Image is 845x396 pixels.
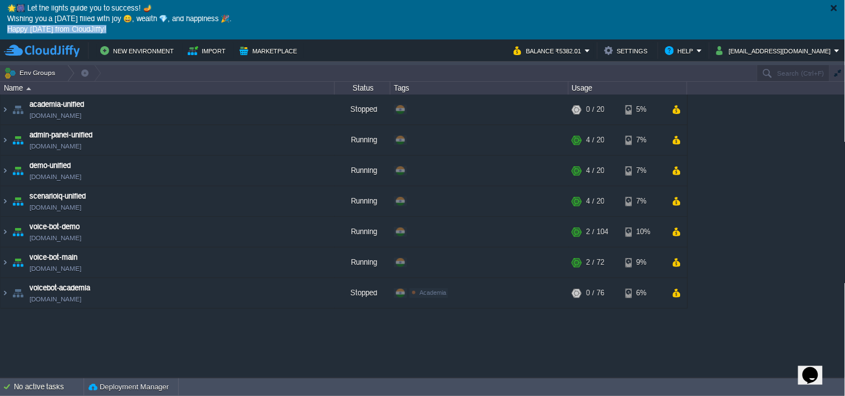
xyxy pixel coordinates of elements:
a: voicebot-academia [30,283,90,294]
a: [DOMAIN_NAME] [30,294,81,305]
img: AMDAwAAAACH5BAEAAAAALAAAAAABAAEAAAICRAEAOw== [1,186,9,216]
a: admin-panel-unified [30,130,92,141]
img: AMDAwAAAACH5BAEAAAAALAAAAAABAAEAAAICRAEAOw== [10,278,26,308]
div: 0 / 20 [587,95,604,125]
a: voice-bot-demo [30,221,80,232]
button: Help [665,44,697,57]
a: [DOMAIN_NAME] [30,141,81,152]
button: Balance ₹5382.01 [514,44,585,57]
img: CloudJiffy [4,44,80,58]
div: 2 / 72 [587,247,604,278]
div: Stopped [335,278,390,308]
img: AMDAwAAAACH5BAEAAAAALAAAAAABAAEAAAICRAEAOw== [10,125,26,155]
div: 0 / 76 [587,278,604,308]
img: AMDAwAAAACH5BAEAAAAALAAAAAABAAEAAAICRAEAOw== [1,278,9,308]
button: Marketplace [240,44,300,57]
div: 7% [626,156,662,186]
button: [EMAIL_ADDRESS][DOMAIN_NAME] [716,44,834,57]
div: 7% [626,186,662,216]
p: Happy [DATE] from CloudJiffy! [7,25,838,36]
img: AMDAwAAAACH5BAEAAAAALAAAAAABAAEAAAICRAEAOw== [10,247,26,278]
img: AMDAwAAAACH5BAEAAAAALAAAAAABAAEAAAICRAEAOw== [10,95,26,125]
div: Tags [391,82,568,95]
div: 9% [626,247,662,278]
a: [DOMAIN_NAME] [30,263,81,274]
button: Deployment Manager [89,382,169,393]
div: 7% [626,125,662,155]
img: AMDAwAAAACH5BAEAAAAALAAAAAABAAEAAAICRAEAOw== [26,87,31,90]
iframe: chat widget [798,352,834,385]
img: AMDAwAAAACH5BAEAAAAALAAAAAABAAEAAAICRAEAOw== [1,247,9,278]
a: [DOMAIN_NAME] [30,110,81,121]
div: Stopped [335,95,390,125]
button: Settings [604,44,651,57]
div: 4 / 20 [587,186,604,216]
a: demo-unified [30,160,71,171]
div: 10% [626,217,662,247]
button: Env Groups [4,65,59,81]
span: Academia [419,289,446,296]
div: Usage [569,82,687,95]
img: AMDAwAAAACH5BAEAAAAALAAAAAABAAEAAAICRAEAOw== [1,156,9,186]
a: scenarioiq-unified [30,191,86,202]
a: [DOMAIN_NAME] [30,232,81,244]
a: academia-unified [30,99,84,110]
div: Running [335,217,390,247]
img: AMDAwAAAACH5BAEAAAAALAAAAAABAAEAAAICRAEAOw== [10,156,26,186]
div: Running [335,186,390,216]
p: Wishing you a [DATE] filled with joy 😄, wealth 💎, and happiness 🎉. [7,14,838,25]
img: AMDAwAAAACH5BAEAAAAALAAAAAABAAEAAAICRAEAOw== [10,186,26,216]
div: 6% [626,278,662,308]
div: No active tasks [14,378,84,396]
img: AMDAwAAAACH5BAEAAAAALAAAAAABAAEAAAICRAEAOw== [1,95,9,125]
button: New Environment [100,44,177,57]
div: Running [335,156,390,186]
div: Running [335,247,390,278]
p: 🌟🎆 Let the lights guide you to success! 🪔 [7,4,838,14]
div: 4 / 20 [587,125,604,155]
div: Name [1,82,334,95]
a: [DOMAIN_NAME] [30,202,81,213]
div: 2 / 104 [587,217,608,247]
img: AMDAwAAAACH5BAEAAAAALAAAAAABAAEAAAICRAEAOw== [1,125,9,155]
div: Running [335,125,390,155]
a: [DOMAIN_NAME] [30,171,81,182]
div: Status [335,82,390,95]
button: Import [188,44,229,57]
a: voice-bot-main [30,252,77,263]
div: 4 / 20 [587,156,604,186]
img: AMDAwAAAACH5BAEAAAAALAAAAAABAAEAAAICRAEAOw== [1,217,9,247]
img: AMDAwAAAACH5BAEAAAAALAAAAAABAAEAAAICRAEAOw== [10,217,26,247]
div: 5% [626,95,662,125]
